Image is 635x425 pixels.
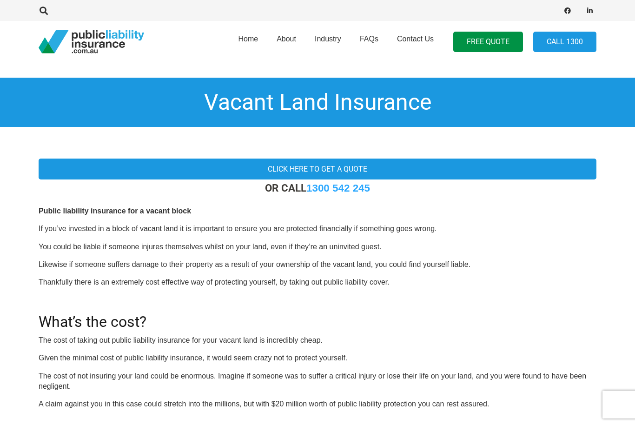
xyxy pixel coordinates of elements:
[39,242,596,252] p: You could be liable if someone injures themselves whilst on your land, even if they’re an uninvit...
[453,32,523,53] a: FREE QUOTE
[351,18,388,66] a: FAQs
[533,32,596,53] a: Call 1300
[39,371,596,392] p: The cost of not insuring your land could be enormous. Imagine if someone was to suffer a critical...
[388,18,443,66] a: Contact Us
[277,35,296,43] span: About
[39,259,596,270] p: Likewise if someone suffers damage to their property as a result of your ownership of the vacant ...
[39,277,596,287] p: Thankfully there is an extremely cost effective way of protecting yourself, by taking out public ...
[39,302,596,331] h2: What’s the cost?
[39,159,596,179] a: Click here to get a quote
[306,182,370,194] a: 1300 542 245
[39,30,144,53] a: pli_logotransparent
[39,224,596,234] p: If you’ve invested in a block of vacant land it is important to ensure you are protected financia...
[267,18,305,66] a: About
[561,4,574,17] a: Facebook
[397,35,434,43] span: Contact Us
[315,35,341,43] span: Industry
[360,35,378,43] span: FAQs
[229,18,267,66] a: Home
[39,353,596,363] p: Given the minimal cost of public liability insurance, it would seem crazy not to protect yourself.
[34,7,53,15] a: Search
[39,399,596,409] p: A claim against you in this case could stretch into the millions, but with $20 million worth of p...
[39,335,596,345] p: The cost of taking out public liability insurance for your vacant land is incredibly cheap.
[583,4,596,17] a: LinkedIn
[238,35,258,43] span: Home
[265,182,370,194] strong: OR CALL
[305,18,351,66] a: Industry
[39,207,191,215] b: Public liability insurance for a vacant block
